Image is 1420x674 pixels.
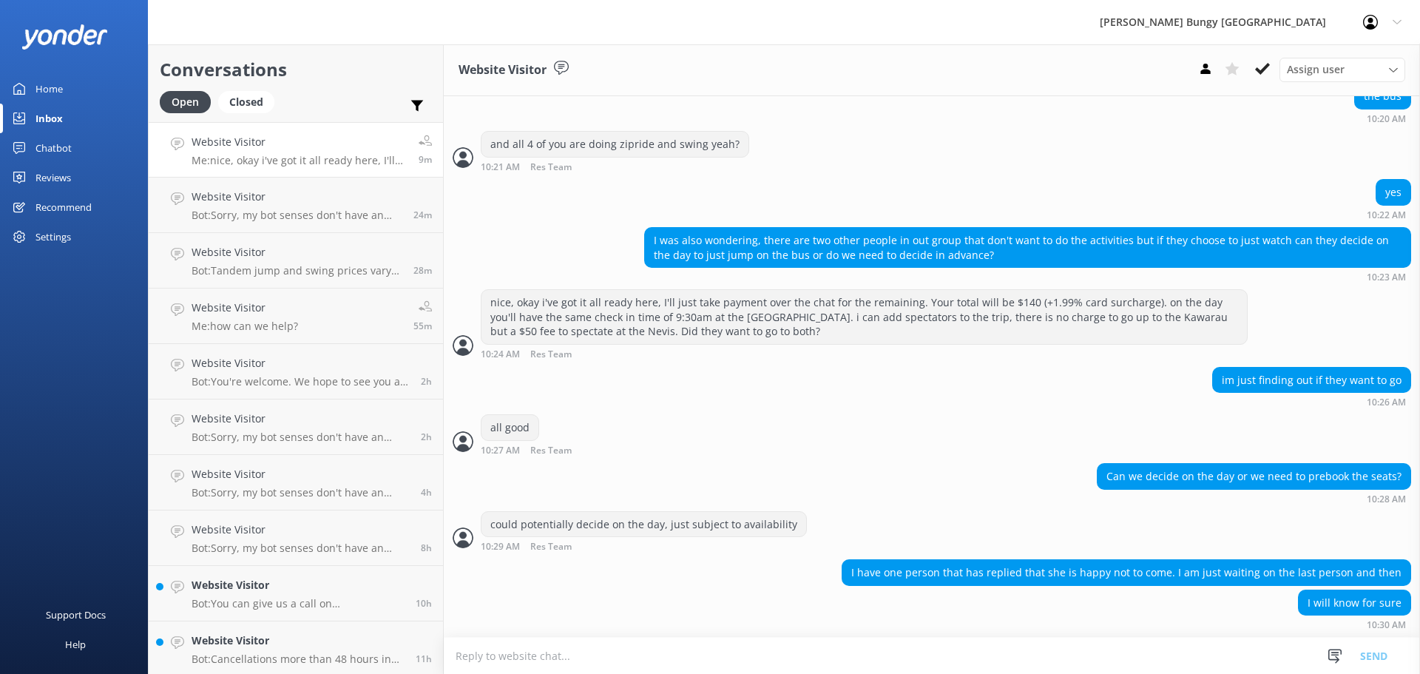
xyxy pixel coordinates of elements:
div: Closed [218,91,274,113]
strong: 10:21 AM [481,163,520,172]
span: Res Team [530,163,572,172]
div: yes [1376,180,1410,205]
p: Bot: Sorry, my bot senses don't have an answer for that, please try and rephrase your question, I... [192,486,410,499]
a: Website VisitorBot:You can give us a call on [PHONE_NUMBER] or [PHONE_NUMBER] to chat with a crew... [149,566,443,621]
p: Me: how can we help? [192,320,298,333]
a: Open [160,93,218,109]
div: the bus [1355,84,1410,109]
div: Help [65,630,86,659]
div: all good [481,415,538,440]
span: 11:32pm 10-Aug-2025 (UTC +12:00) Pacific/Auckland [416,653,432,665]
span: 01:53am 11-Aug-2025 (UTC +12:00) Pacific/Auckland [421,542,432,554]
div: Inbox [35,104,63,133]
div: 10:27am 11-Aug-2025 (UTC +12:00) Pacific/Auckland [481,445,620,456]
div: I was also wondering, there are two other people in out group that don't want to do the activitie... [645,228,1410,267]
div: nice, okay i've got it all ready here, I'll just take payment over the chat for the remaining. Yo... [481,290,1247,344]
div: I have one person that has replied that she is happy not to come. I am just waiting on the last p... [842,560,1410,585]
a: Website VisitorBot:Sorry, my bot senses don't have an answer for that, please try and rephrase yo... [149,510,443,566]
div: 10:24am 11-Aug-2025 (UTC +12:00) Pacific/Auckland [481,348,1248,360]
div: Can we decide on the day or we need to prebook the seats? [1098,464,1410,489]
span: Res Team [530,542,572,552]
div: 10:21am 11-Aug-2025 (UTC +12:00) Pacific/Auckland [481,161,749,172]
h4: Website Visitor [192,633,405,649]
h2: Conversations [160,55,432,84]
p: Bot: Sorry, my bot senses don't have an answer for that, please try and rephrase your question, I... [192,209,402,222]
img: yonder-white-logo.png [22,24,107,49]
h4: Website Visitor [192,411,410,427]
span: 07:34am 11-Aug-2025 (UTC +12:00) Pacific/Auckland [421,431,432,443]
a: Website VisitorMe:nice, okay i've got it all ready here, I'll just take payment over the chat for... [149,122,443,178]
h4: Website Visitor [192,355,410,371]
div: Reviews [35,163,71,192]
h4: Website Visitor [192,522,410,538]
p: Me: nice, okay i've got it all ready here, I'll just take payment over the chat for the remaining... [192,154,408,167]
a: Website VisitorMe:how can we help?55m [149,289,443,344]
strong: 10:23 AM [1367,273,1406,282]
div: 10:23am 11-Aug-2025 (UTC +12:00) Pacific/Auckland [644,272,1411,282]
span: 06:02am 11-Aug-2025 (UTC +12:00) Pacific/Auckland [421,486,432,499]
p: Bot: You're welcome. We hope to see you at one of our [PERSON_NAME] locations soon! [192,375,410,388]
span: 10:09am 11-Aug-2025 (UTC +12:00) Pacific/Auckland [413,209,432,221]
div: Open [160,91,211,113]
a: Website VisitorBot:Sorry, my bot senses don't have an answer for that, please try and rephrase yo... [149,178,443,233]
div: 10:22am 11-Aug-2025 (UTC +12:00) Pacific/Auckland [1367,209,1411,220]
span: 09:38am 11-Aug-2025 (UTC +12:00) Pacific/Auckland [413,320,432,332]
span: 10:05am 11-Aug-2025 (UTC +12:00) Pacific/Auckland [413,264,432,277]
h4: Website Visitor [192,244,402,260]
p: Bot: You can give us a call on [PHONE_NUMBER] or [PHONE_NUMBER] to chat with a crew member. Our o... [192,597,405,610]
span: Assign user [1287,61,1345,78]
strong: 10:29 AM [481,542,520,552]
h3: Website Visitor [459,61,547,80]
strong: 10:27 AM [481,446,520,456]
div: 10:26am 11-Aug-2025 (UTC +12:00) Pacific/Auckland [1212,397,1411,407]
p: Bot: Sorry, my bot senses don't have an answer for that, please try and rephrase your question, I... [192,431,410,444]
h4: Website Visitor [192,577,405,593]
div: Assign User [1279,58,1405,81]
h4: Website Visitor [192,300,298,316]
strong: 10:26 AM [1367,398,1406,407]
div: im just finding out if they want to go [1213,368,1410,393]
div: I will know for sure [1299,590,1410,616]
a: Website VisitorBot:Sorry, my bot senses don't have an answer for that, please try and rephrase yo... [149,455,443,510]
div: and all 4 of you are doing zipride and swing yeah? [481,132,748,157]
a: Website VisitorBot:Tandem jump and swing prices vary based on location, activity, and fare type, ... [149,233,443,289]
a: Website VisitorBot:You're welcome. We hope to see you at one of our [PERSON_NAME] locations soon!2h [149,344,443,400]
strong: 10:30 AM [1367,621,1406,630]
span: 08:11am 11-Aug-2025 (UTC +12:00) Pacific/Auckland [421,375,432,388]
div: Recommend [35,192,92,222]
div: 10:29am 11-Aug-2025 (UTC +12:00) Pacific/Auckland [481,541,807,552]
div: 10:28am 11-Aug-2025 (UTC +12:00) Pacific/Auckland [1097,493,1411,504]
strong: 10:22 AM [1367,211,1406,220]
div: Support Docs [46,600,106,630]
span: Res Team [530,446,572,456]
a: Closed [218,93,282,109]
div: Chatbot [35,133,72,163]
strong: 10:20 AM [1367,115,1406,124]
strong: 10:24 AM [481,350,520,360]
div: Settings [35,222,71,252]
h4: Website Visitor [192,466,410,482]
span: 10:24am 11-Aug-2025 (UTC +12:00) Pacific/Auckland [419,153,432,166]
p: Bot: Cancellations more than 48 hours in advance get a 100% refund. Cancellations less than 48 ho... [192,653,405,666]
div: 10:30am 11-Aug-2025 (UTC +12:00) Pacific/Auckland [1298,619,1411,630]
h4: Website Visitor [192,134,408,150]
div: 10:20am 11-Aug-2025 (UTC +12:00) Pacific/Auckland [1354,113,1411,124]
p: Bot: Tandem jump and swing prices vary based on location, activity, and fare type, and are charge... [192,264,402,277]
div: could potentially decide on the day, just subject to availability [481,512,806,537]
h4: Website Visitor [192,189,402,205]
div: Home [35,74,63,104]
span: 12:01am 11-Aug-2025 (UTC +12:00) Pacific/Auckland [416,597,432,610]
p: Bot: Sorry, my bot senses don't have an answer for that, please try and rephrase your question, I... [192,542,410,555]
a: Website VisitorBot:Sorry, my bot senses don't have an answer for that, please try and rephrase yo... [149,400,443,455]
strong: 10:28 AM [1367,495,1406,504]
span: Res Team [530,350,572,360]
